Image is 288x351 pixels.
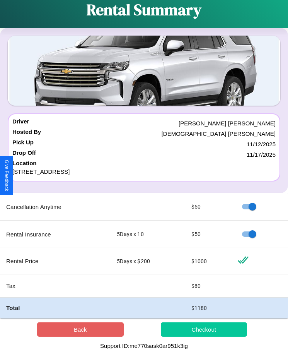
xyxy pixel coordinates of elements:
[4,160,9,191] div: Give Feedback
[179,118,276,128] p: [PERSON_NAME] [PERSON_NAME]
[12,128,41,139] h4: Hosted By
[6,229,104,240] p: Rental Insurance
[185,193,231,221] td: $ 50
[185,298,231,318] td: $ 1180
[12,160,276,166] h4: Location
[247,149,276,160] p: 11 / 17 / 2025
[185,274,231,298] td: $ 80
[6,256,104,266] p: Rental Price
[12,149,36,160] h4: Drop Off
[12,139,34,149] h4: Pick Up
[185,221,231,248] td: $ 50
[162,128,276,139] p: [DEMOGRAPHIC_DATA] [PERSON_NAME]
[37,322,124,337] button: Back
[247,139,276,149] p: 11 / 12 / 2025
[111,221,185,248] td: 5 Days x 10
[185,248,231,274] td: $ 1000
[111,248,185,274] td: 5 Days x $ 200
[6,281,104,291] p: Tax
[6,202,104,212] p: Cancellation Anytime
[6,304,104,312] h4: Total
[12,118,29,128] h4: Driver
[12,166,276,177] p: [STREET_ADDRESS]
[161,322,247,337] button: Checkout
[100,341,188,351] p: Support ID: me770sask0ar951k3ig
